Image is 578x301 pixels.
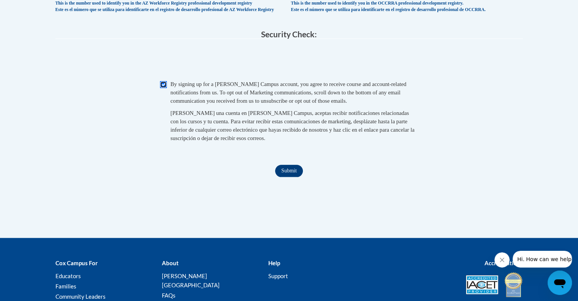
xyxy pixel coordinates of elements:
[55,260,98,266] b: Cox Campus For
[261,29,317,39] span: Security Check:
[231,46,347,76] iframe: reCAPTCHA
[162,260,178,266] b: About
[55,272,81,279] a: Educators
[171,81,407,104] span: By signing up for a [PERSON_NAME] Campus account, you agree to receive course and account-related...
[504,271,523,298] img: IDA® Accredited
[55,293,106,300] a: Community Leaders
[268,272,288,279] a: Support
[268,260,280,266] b: Help
[548,271,572,295] iframe: Button to launch messaging window
[171,110,415,141] span: [PERSON_NAME] una cuenta en [PERSON_NAME] Campus, aceptas recibir notificaciones relacionadas con...
[55,283,76,290] a: Families
[494,252,510,268] iframe: Close message
[291,0,523,13] div: This is the number used to identify you in the OCCRRA professional development registry. Este es ...
[5,5,62,11] span: Hi. How can we help?
[162,292,175,299] a: FAQs
[466,275,498,294] img: Accredited IACET® Provider
[485,260,523,266] b: Accreditations
[513,251,572,268] iframe: Message from company
[162,272,219,288] a: [PERSON_NAME][GEOGRAPHIC_DATA]
[275,165,302,177] input: Submit
[55,0,287,13] div: This is the number used to identify you in the AZ Workforce Registry professional development reg...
